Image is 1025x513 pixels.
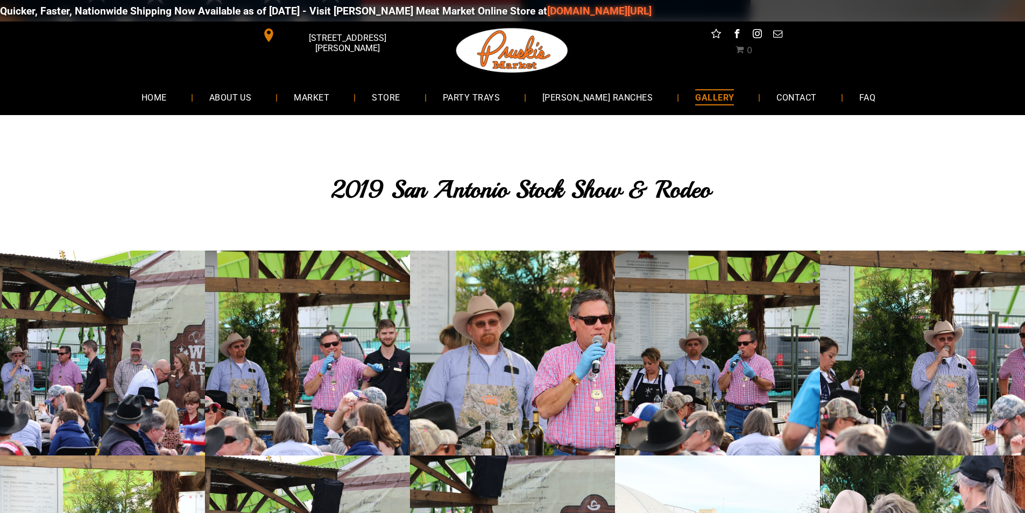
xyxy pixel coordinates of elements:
span: 2019 San Antonio Stock Show & Rodeo [331,174,711,205]
a: ABOUT US [193,83,268,111]
span: [STREET_ADDRESS][PERSON_NAME] [278,27,416,59]
a: Social network [709,27,723,44]
a: email [770,27,784,44]
a: GALLERY [679,83,750,111]
a: FAQ [843,83,892,111]
a: instagram [750,27,764,44]
a: MARKET [278,83,345,111]
a: [STREET_ADDRESS][PERSON_NAME] [255,27,419,44]
a: PARTY TRAYS [427,83,516,111]
a: CONTACT [760,83,832,111]
span: 0 [747,45,752,55]
a: facebook [730,27,744,44]
img: Pruski-s+Market+HQ+Logo2-1920w.png [454,22,570,80]
a: [PERSON_NAME] RANCHES [526,83,669,111]
a: STORE [356,83,416,111]
a: HOME [125,83,183,111]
